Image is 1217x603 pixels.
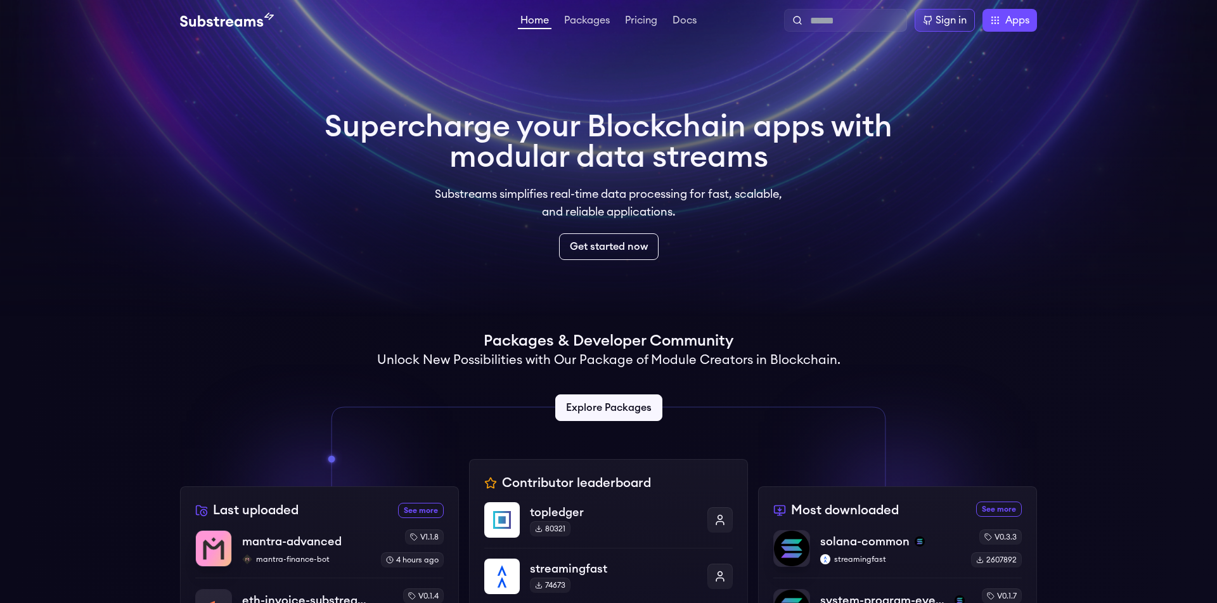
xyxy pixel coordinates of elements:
img: mantra-finance-bot [242,554,252,564]
img: solana [915,536,925,547]
h2: Unlock New Possibilities with Our Package of Module Creators in Blockchain. [377,351,840,369]
div: Sign in [936,13,967,28]
a: mantra-advancedmantra-advancedmantra-finance-botmantra-finance-botv1.1.84 hours ago [195,529,444,578]
img: mantra-advanced [196,531,231,566]
a: Docs [670,15,699,28]
a: Get started now [559,233,659,260]
p: solana-common [820,533,910,550]
a: See more recently uploaded packages [398,503,444,518]
a: solana-commonsolana-commonsolanastreamingfaststreamingfastv0.3.32607892 [773,529,1022,578]
p: streamingfast [530,560,697,578]
a: topledgertopledger80321 [484,502,733,548]
div: 2607892 [971,552,1022,567]
h1: Packages & Developer Community [484,331,733,351]
p: topledger [530,503,697,521]
a: Pricing [622,15,660,28]
div: v0.3.3 [979,529,1022,545]
div: 74673 [530,578,570,593]
h1: Supercharge your Blockchain apps with modular data streams [325,112,892,172]
div: v1.1.8 [405,529,444,545]
span: Apps [1005,13,1029,28]
a: See more most downloaded packages [976,502,1022,517]
a: Explore Packages [555,394,662,421]
a: Home [518,15,551,29]
img: solana-common [774,531,809,566]
p: mantra-finance-bot [242,554,371,564]
p: streamingfast [820,554,961,564]
div: 80321 [530,521,570,536]
img: topledger [484,502,520,538]
a: Sign in [915,9,975,32]
img: streamingfast [820,554,830,564]
p: Substreams simplifies real-time data processing for fast, scalable, and reliable applications. [426,185,791,221]
div: 4 hours ago [381,552,444,567]
p: mantra-advanced [242,533,342,550]
a: Packages [562,15,612,28]
img: streamingfast [484,559,520,594]
img: Substream's logo [180,13,274,28]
